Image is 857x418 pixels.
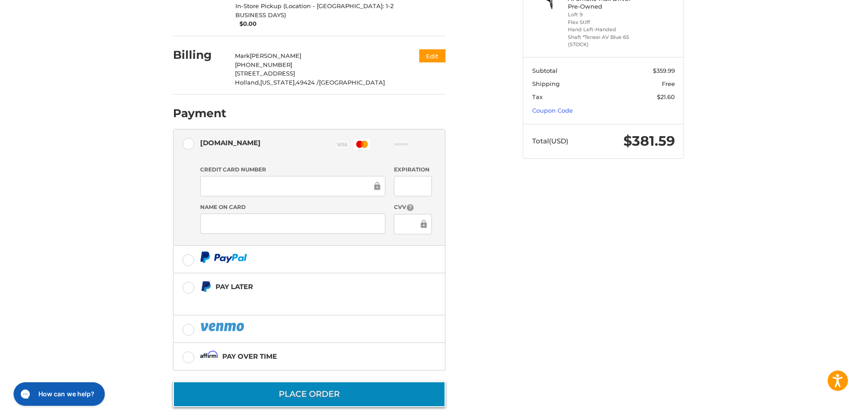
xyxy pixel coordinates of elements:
button: Place Order [173,381,445,407]
span: Subtotal [532,67,557,74]
span: Free [662,80,675,87]
div: [DOMAIN_NAME] [200,135,261,150]
h2: Payment [173,106,226,120]
img: PayPal icon [200,252,247,263]
div: Pay Later [215,279,389,294]
span: $0.00 [235,19,257,28]
div: Pay over time [222,349,277,364]
span: Total (USD) [532,137,568,145]
iframe: Gorgias live chat messenger [9,379,108,409]
li: Loft 9 [568,11,637,19]
span: [US_STATE], [260,79,296,86]
span: $381.59 [623,133,675,149]
li: Hand Left-Handed [568,26,637,33]
span: [STREET_ADDRESS] [235,70,295,77]
img: PayPal icon [200,321,246,332]
label: CVV [394,203,431,212]
span: Tax [532,93,543,100]
li: Flex Stiff [568,19,637,26]
span: Holland, [235,79,260,86]
span: Shipping [532,80,560,87]
iframe: PayPal Message 1 [200,296,389,304]
a: Coupon Code [532,107,573,114]
span: $359.99 [653,67,675,74]
span: [GEOGRAPHIC_DATA] [319,79,385,86]
span: [PERSON_NAME] [250,52,301,59]
li: Shaft *Tensei AV Blue 65 (STOCK) [568,33,637,48]
iframe: Google Customer Reviews [782,394,857,418]
h2: Billing [173,48,226,62]
button: Edit [419,49,445,62]
label: Expiration [394,166,431,174]
img: Affirm icon [200,351,218,362]
span: $21.60 [657,93,675,100]
img: Pay Later icon [200,281,211,292]
label: Credit Card Number [200,166,385,174]
span: In-Store Pickup (Location - [GEOGRAPHIC_DATA]: 1-2 BUSINESS DAYS) [235,2,411,19]
span: Mark [235,52,250,59]
span: 49424 / [296,79,319,86]
label: Name on Card [200,203,385,211]
span: [PHONE_NUMBER] [235,61,292,68]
